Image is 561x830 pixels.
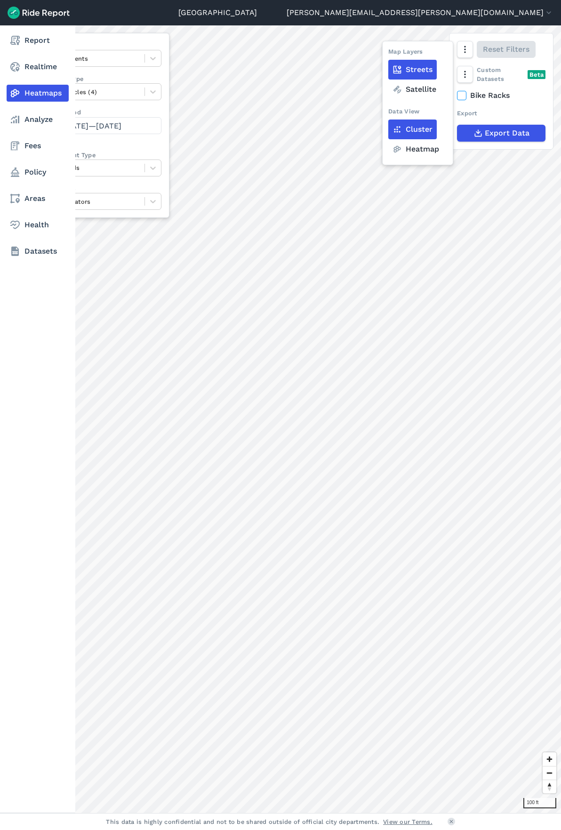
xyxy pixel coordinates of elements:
div: Custom Datasets [457,65,545,83]
a: Policy [7,164,69,181]
label: Heatmap [388,139,443,159]
div: Beta [528,70,545,79]
a: Health [7,216,69,233]
canvas: Map [30,25,561,813]
div: Data View [388,107,419,120]
button: [DATE]—[DATE] [46,117,161,134]
span: Export Data [485,128,529,139]
div: Export [457,109,545,118]
span: Reset Filters [483,44,529,55]
a: Heatmaps [7,85,69,102]
label: Vehicle Type [46,74,161,83]
a: Fees [7,137,69,154]
label: Data Type [46,41,161,50]
button: Zoom out [543,766,556,780]
span: [DATE]—[DATE] [63,121,121,130]
button: Reset bearing to north [543,780,556,793]
button: [PERSON_NAME][EMAIL_ADDRESS][PERSON_NAME][DOMAIN_NAME] [287,7,553,18]
div: 100 ft [523,798,556,808]
button: Zoom in [543,752,556,766]
a: Analyze [7,111,69,128]
button: Export Data [457,125,545,142]
a: Realtime [7,58,69,75]
button: Reset Filters [477,41,536,58]
label: Cluster [388,120,437,139]
a: Areas [7,190,69,207]
a: Report [7,32,69,49]
label: Data Period [46,108,161,117]
label: Satellite [388,80,441,99]
a: Datasets [7,243,69,260]
a: View our Terms. [383,817,433,826]
a: [GEOGRAPHIC_DATA] [178,7,257,18]
label: Bike Racks [457,90,545,101]
div: Map Layers [388,47,423,60]
label: Operators [46,184,161,193]
label: Streets [388,60,437,80]
label: Curb Event Type [46,151,161,160]
img: Ride Report [8,7,70,19]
